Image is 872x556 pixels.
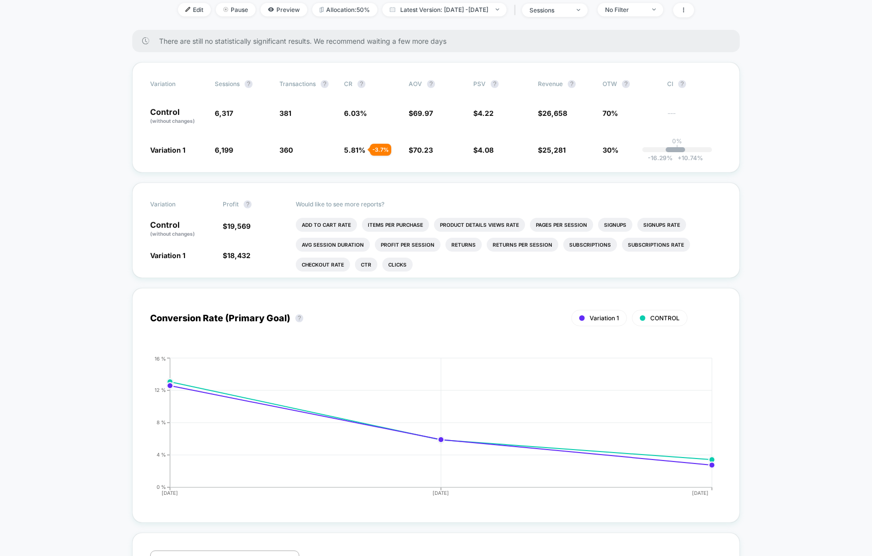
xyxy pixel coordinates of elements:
[603,80,657,88] span: OTW
[296,258,350,272] li: Checkout Rate
[223,200,239,208] span: Profit
[382,258,413,272] li: Clicks
[409,80,422,88] span: AOV
[155,355,166,361] tspan: 16 %
[223,222,251,230] span: $
[652,8,656,10] img: end
[445,238,482,252] li: Returns
[279,109,291,117] span: 381
[529,6,569,14] div: sessions
[678,80,686,88] button: ?
[279,146,293,154] span: 360
[542,146,566,154] span: 25,281
[538,146,566,154] span: $
[590,314,619,322] span: Variation 1
[150,231,195,237] span: (without changes)
[344,146,365,154] span: 5.81 %
[413,109,433,117] span: 69.97
[491,80,499,88] button: ?
[227,251,251,260] span: 18,432
[216,3,256,16] span: Pause
[157,419,166,425] tspan: 8 %
[215,80,240,88] span: Sessions
[245,80,253,88] button: ?
[355,258,377,272] li: Ctr
[227,222,251,230] span: 19,569
[344,109,367,117] span: 6.03 %
[312,3,377,16] span: Allocation: 50%
[223,251,251,260] span: $
[375,238,440,252] li: Profit Per Session
[244,200,252,208] button: ?
[150,200,205,208] span: Variation
[159,37,720,45] span: There are still no statistically significant results. We recommend waiting a few more days
[382,3,507,16] span: Latest Version: [DATE] - [DATE]
[178,3,211,16] span: Edit
[150,146,185,154] span: Variation 1
[409,109,433,117] span: $
[692,490,708,496] tspan: [DATE]
[637,218,686,232] li: Signups Rate
[563,238,617,252] li: Subscriptions
[568,80,576,88] button: ?
[672,137,682,145] p: 0%
[215,146,233,154] span: 6,199
[344,80,352,88] span: CR
[296,238,370,252] li: Avg Session Duration
[622,80,630,88] button: ?
[434,218,525,232] li: Product Details Views Rate
[157,452,166,458] tspan: 4 %
[296,218,357,232] li: Add To Cart Rate
[496,8,499,10] img: end
[603,109,618,117] span: 70%
[295,314,303,322] button: ?
[577,9,580,11] img: end
[155,387,166,393] tspan: 12 %
[223,7,228,12] img: end
[157,484,166,490] tspan: 0 %
[512,3,522,17] span: |
[650,314,680,322] span: CONTROL
[538,80,563,88] span: Revenue
[427,80,435,88] button: ?
[320,7,324,12] img: rebalance
[140,356,712,505] div: CONVERSION_RATE
[150,251,185,260] span: Variation 1
[150,108,205,125] p: Control
[487,238,558,252] li: Returns Per Session
[478,109,494,117] span: 4.22
[622,238,690,252] li: Subscriptions Rate
[279,80,316,88] span: Transactions
[362,218,429,232] li: Items Per Purchase
[321,80,329,88] button: ?
[357,80,365,88] button: ?
[478,146,494,154] span: 4.08
[370,144,391,156] div: - 3.7 %
[150,118,195,124] span: (without changes)
[667,80,722,88] span: CI
[390,7,395,12] img: calendar
[296,200,722,208] p: Would like to see more reports?
[648,154,673,162] span: -16.29 %
[150,80,205,88] span: Variation
[473,109,494,117] span: $
[185,7,190,12] img: edit
[542,109,567,117] span: 26,658
[150,221,213,238] p: Control
[215,109,233,117] span: 6,317
[603,146,618,154] span: 30%
[530,218,593,232] li: Pages Per Session
[162,490,178,496] tspan: [DATE]
[413,146,433,154] span: 70.23
[678,154,682,162] span: +
[473,146,494,154] span: $
[667,110,722,125] span: ---
[409,146,433,154] span: $
[605,6,645,13] div: No Filter
[538,109,567,117] span: $
[473,80,486,88] span: PSV
[673,154,703,162] span: 10.74 %
[433,490,449,496] tspan: [DATE]
[676,145,678,152] p: |
[261,3,307,16] span: Preview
